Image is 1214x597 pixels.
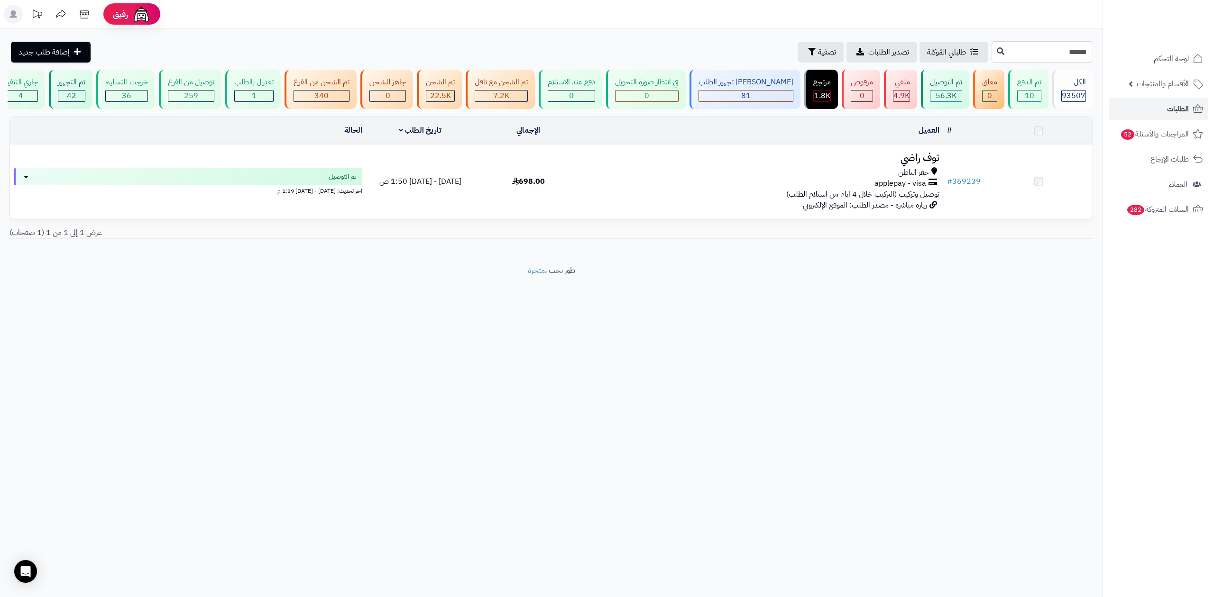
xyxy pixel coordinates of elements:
[329,172,357,181] span: تم التوصيل
[947,125,952,136] a: #
[615,77,679,88] div: في انتظار صورة التحويل
[971,70,1006,109] a: معلق 0
[874,178,926,189] span: applepay - visa
[168,77,214,88] div: توصيل من الفرع
[11,42,91,63] a: إضافة طلب جديد
[644,90,649,101] span: 0
[359,70,415,109] a: جاهز للشحن 0
[4,90,37,101] div: 4
[157,70,223,109] a: توصيل من الفرع 259
[818,46,836,58] span: تصفية
[1109,198,1208,221] a: السلات المتروكة282
[1109,173,1208,196] a: العملاء
[1017,77,1041,88] div: تم الدفع
[344,125,362,136] a: الحالة
[132,5,151,24] img: ai-face.png
[983,90,997,101] div: 0
[947,176,981,187] a: #369239
[106,90,147,101] div: 36
[122,90,131,101] span: 36
[2,227,552,238] div: عرض 1 إلى 1 من 1 (1 صفحات)
[1154,52,1189,65] span: لوحة التحكم
[1109,123,1208,145] a: المراجعات والأسئلة52
[987,90,992,101] span: 0
[893,77,910,88] div: ملغي
[18,46,70,58] span: إضافة طلب جديد
[893,90,910,101] div: 4940
[868,46,909,58] span: تصدير الطلبات
[1061,77,1086,88] div: الكل
[294,90,349,101] div: 340
[930,77,962,88] div: تم التوصيل
[851,77,873,88] div: مرفوض
[920,42,988,63] a: طلباتي المُوكلة
[1120,127,1189,141] span: المراجعات والأسئلة
[1006,70,1050,109] a: تم الدفع 10
[1150,153,1189,166] span: طلبات الإرجاع
[802,70,840,109] a: مرتجع 1.8K
[604,70,688,109] a: في انتظار صورة التحويل 0
[223,70,283,109] a: تعديل بالطلب 1
[168,90,214,101] div: 259
[1062,90,1085,101] span: 93507
[846,42,917,63] a: تصدير الطلبات
[386,90,390,101] span: 0
[294,77,349,88] div: تم الشحن من الفرع
[67,90,76,101] span: 42
[252,90,257,101] span: 1
[882,70,919,109] a: ملغي 4.9K
[893,90,910,101] span: 4.9K
[919,125,939,136] a: العميل
[814,90,830,101] span: 1.8K
[464,70,537,109] a: تم الشحن مع ناقل 7.2K
[3,77,38,88] div: جاري التنفيذ
[798,42,844,63] button: تصفية
[616,90,678,101] div: 0
[688,70,802,109] a: [PERSON_NAME] تجهيز الطلب 81
[851,90,873,101] div: 0
[699,77,793,88] div: [PERSON_NAME] تجهيز الطلب
[1121,129,1134,140] span: 52
[927,46,966,58] span: طلباتي المُوكلة
[1137,77,1189,90] span: الأقسام والمنتجات
[537,70,604,109] a: دفع عند الاستلام 0
[426,90,454,101] div: 22526
[586,153,939,163] h3: نوف راضي
[803,199,927,211] span: زيارة مباشرة - مصدر الطلب: الموقع الإلكتروني
[936,90,956,101] span: 56.3K
[58,77,85,88] div: تم التجهيز
[813,77,831,88] div: مرتجع
[475,90,527,101] div: 7223
[379,176,461,187] span: [DATE] - [DATE] 1:50 ص
[283,70,359,109] a: تم الشحن من الفرع 340
[919,70,971,109] a: تم التوصيل 56.3K
[58,90,85,101] div: 42
[1126,203,1189,216] span: السلات المتروكة
[516,125,540,136] a: الإجمالي
[1169,178,1187,191] span: العملاء
[898,167,929,178] span: حفر الباطن
[569,90,574,101] span: 0
[234,77,274,88] div: تعديل بالطلب
[1050,70,1095,109] a: الكل93507
[369,77,406,88] div: جاهز للشحن
[105,77,148,88] div: خرجت للتسليم
[18,90,23,101] span: 4
[426,77,455,88] div: تم الشحن
[741,90,751,101] span: 81
[415,70,464,109] a: تم الشحن 22.5K
[1025,90,1034,101] span: 10
[548,77,595,88] div: دفع عند الاستلام
[1109,98,1208,120] a: الطلبات
[94,70,157,109] a: خرجت للتسليم 36
[493,90,509,101] span: 7.2K
[1109,148,1208,171] a: طلبات الإرجاع
[1018,90,1041,101] div: 10
[14,185,362,195] div: اخر تحديث: [DATE] - [DATE] 1:39 م
[699,90,793,101] div: 81
[1109,47,1208,70] a: لوحة التحكم
[25,5,49,26] a: تحديثات المنصة
[930,90,962,101] div: 56259
[982,77,997,88] div: معلق
[1150,25,1205,45] img: logo-2.png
